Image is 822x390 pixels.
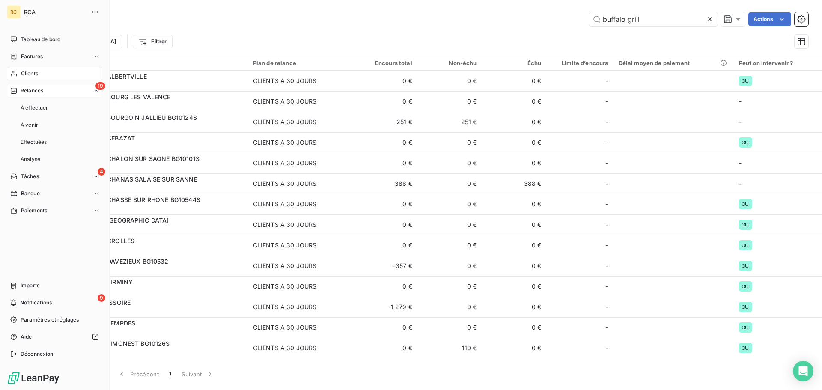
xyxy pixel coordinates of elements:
[59,348,243,357] span: 90100100
[98,294,105,302] span: 9
[253,97,317,106] div: CLIENTS A 30 JOURS
[605,220,608,229] span: -
[605,344,608,352] span: -
[98,168,105,176] span: 4
[169,370,171,378] span: 1
[619,60,729,66] div: Délai moyen de paiement
[253,323,317,332] div: CLIENTS A 30 JOURS
[59,122,243,131] span: 90185400
[487,60,542,66] div: Échu
[253,262,317,270] div: CLIENTS A 30 JOURS
[59,81,243,89] span: 90193800
[589,12,718,26] input: Rechercher
[417,317,482,338] td: 0 €
[133,35,172,48] button: Filtrer
[21,316,79,324] span: Paramètres et réglages
[253,159,317,167] div: CLIENTS A 30 JOURS
[253,118,317,126] div: CLIENTS A 30 JOURS
[21,173,39,180] span: Tâches
[742,304,750,310] span: OUI
[482,276,547,297] td: 0 €
[605,200,608,208] span: -
[59,184,243,192] span: 90191900
[742,202,750,207] span: OUI
[353,112,417,132] td: 251 €
[605,323,608,332] span: -
[59,340,170,347] span: BUFFALO GRILL LIMONEST BG10126S
[59,286,243,295] span: 90182600
[59,204,243,213] span: 90171100
[59,155,200,162] span: BUFFALO GRILL CHALON SUR SAONE BG10101S
[253,200,317,208] div: CLIENTS A 30 JOURS
[59,245,243,254] span: 90193700
[739,180,742,187] span: -
[353,235,417,256] td: 0 €
[742,222,750,227] span: OUI
[59,163,243,172] span: 90183300
[59,217,169,224] span: BUFFALO GRILL [GEOGRAPHIC_DATA]
[353,194,417,214] td: 0 €
[742,263,750,268] span: OUI
[21,121,38,129] span: À venir
[742,325,750,330] span: OUI
[417,256,482,276] td: 0 €
[417,338,482,358] td: 110 €
[176,365,220,383] button: Suivant
[742,140,750,145] span: OUI
[353,338,417,358] td: 0 €
[482,194,547,214] td: 0 €
[353,132,417,153] td: 0 €
[417,297,482,317] td: 0 €
[482,132,547,153] td: 0 €
[7,371,60,385] img: Logo LeanPay
[21,104,48,112] span: À effectuer
[59,176,197,183] span: BUFFALO GRILL CHANAS SALAISE SUR SANNE
[353,153,417,173] td: 0 €
[253,282,317,291] div: CLIENTS A 30 JOURS
[482,91,547,112] td: 0 €
[417,132,482,153] td: 0 €
[59,225,243,233] span: 90185600
[417,235,482,256] td: 0 €
[353,71,417,91] td: 0 €
[742,243,750,248] span: OUI
[21,350,54,358] span: Déconnexion
[253,77,317,85] div: CLIENTS A 30 JOURS
[253,138,317,147] div: CLIENTS A 30 JOURS
[358,60,412,66] div: Encours total
[417,173,482,194] td: 0 €
[605,241,608,250] span: -
[605,262,608,270] span: -
[253,303,317,311] div: CLIENTS A 30 JOURS
[353,317,417,338] td: 0 €
[59,258,169,265] span: BUFFALO GRILL DAVEZIEUX BG10532
[21,155,40,163] span: Analyse
[739,60,817,66] div: Peut on intervenir ?
[739,98,742,105] span: -
[742,78,750,83] span: OUI
[95,82,105,90] span: 19
[739,118,742,125] span: -
[793,361,813,381] div: Open Intercom Messenger
[59,114,197,121] span: BUFFALO GRILL BOURGOIN JALLIEU BG10124S
[353,173,417,194] td: 388 €
[353,214,417,235] td: 0 €
[253,60,348,66] div: Plan de relance
[21,207,47,214] span: Paiements
[59,196,200,203] span: BUFFALO GRILL CHASSE SUR RHONE BG10544S
[605,118,608,126] span: -
[605,77,608,85] span: -
[482,214,547,235] td: 0 €
[742,284,750,289] span: OUI
[417,71,482,91] td: 0 €
[7,330,102,344] a: Aide
[417,112,482,132] td: 251 €
[482,112,547,132] td: 0 €
[482,71,547,91] td: 0 €
[417,276,482,297] td: 0 €
[21,138,47,146] span: Effectuées
[605,138,608,147] span: -
[253,344,317,352] div: CLIENTS A 30 JOURS
[482,153,547,173] td: 0 €
[253,241,317,250] div: CLIENTS A 30 JOURS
